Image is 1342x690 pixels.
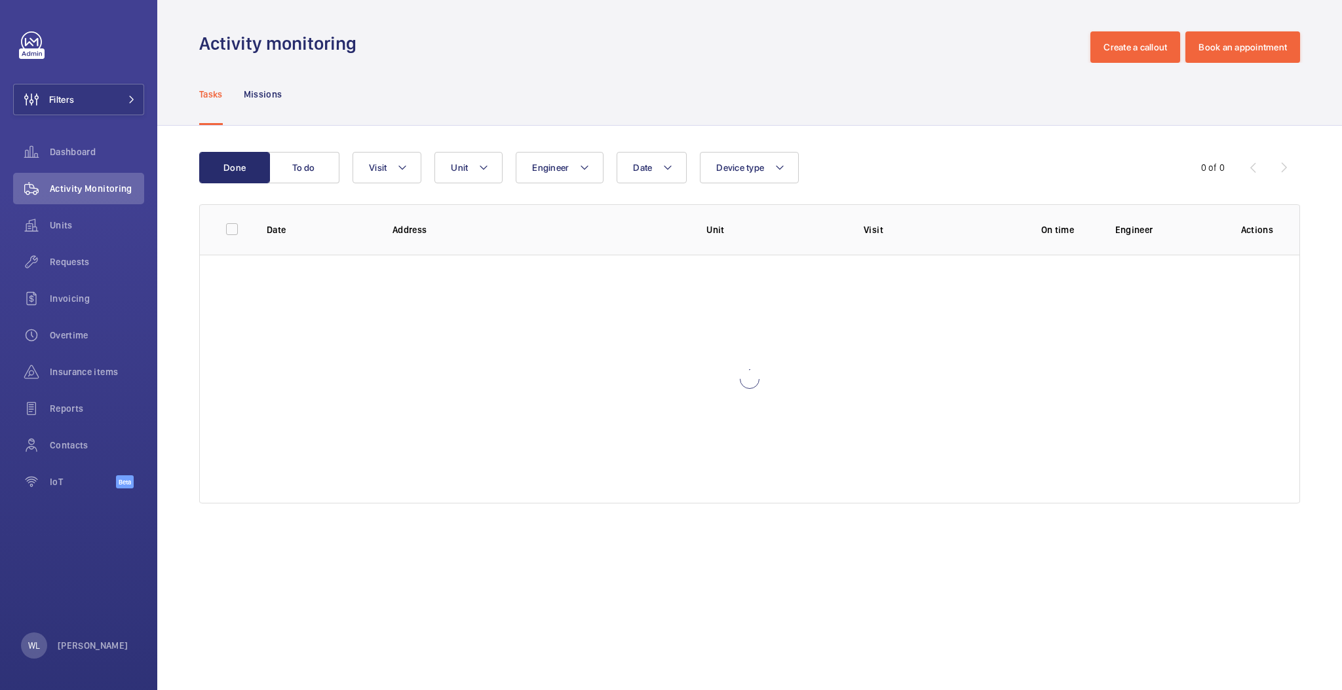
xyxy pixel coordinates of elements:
p: Actions [1241,223,1273,236]
button: To do [269,152,339,183]
p: Engineer [1115,223,1220,236]
span: Reports [50,402,144,415]
button: Device type [700,152,799,183]
p: Missions [244,88,282,101]
button: Create a callout [1090,31,1180,63]
p: Visit [864,223,1000,236]
span: Overtime [50,329,144,342]
span: Visit [369,162,387,173]
button: Engineer [516,152,604,183]
span: Units [50,219,144,232]
button: Unit [434,152,503,183]
button: Book an appointment [1185,31,1300,63]
button: Date [617,152,687,183]
button: Filters [13,84,144,115]
span: Contacts [50,439,144,452]
span: Activity Monitoring [50,182,144,195]
span: Requests [50,255,144,268]
span: Device type [716,162,764,173]
span: Engineer [532,162,569,173]
span: Insurance items [50,365,144,378]
span: Invoicing [50,292,144,305]
p: Date [267,223,372,236]
button: Done [199,152,270,183]
div: 0 of 0 [1201,161,1225,174]
span: Beta [116,475,134,488]
span: Filters [49,93,74,106]
p: WL [28,639,40,652]
h1: Activity monitoring [199,31,364,56]
p: Tasks [199,88,223,101]
p: [PERSON_NAME] [58,639,128,652]
p: On time [1021,223,1094,236]
p: Address [393,223,686,236]
span: Date [633,162,652,173]
span: Dashboard [50,145,144,158]
p: Unit [706,223,843,236]
button: Visit [353,152,421,183]
span: Unit [451,162,468,173]
span: IoT [50,475,116,488]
